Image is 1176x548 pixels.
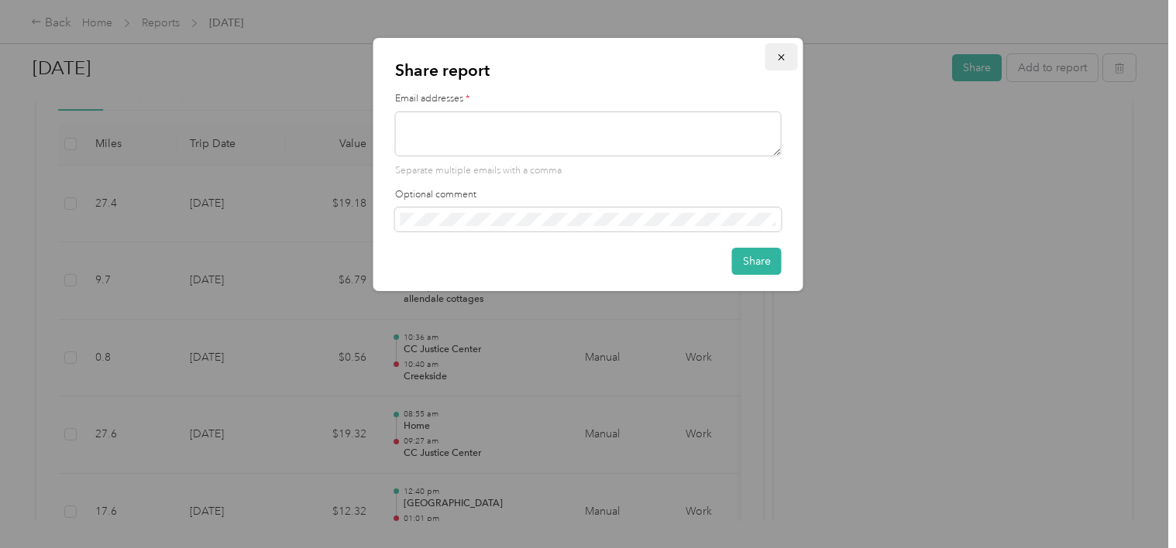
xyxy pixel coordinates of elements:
[395,92,782,106] label: Email addresses
[395,188,782,202] label: Optional comment
[1089,461,1176,548] iframe: Everlance-gr Chat Button Frame
[395,164,782,178] p: Separate multiple emails with a comma
[395,60,782,81] p: Share report
[732,248,782,275] button: Share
